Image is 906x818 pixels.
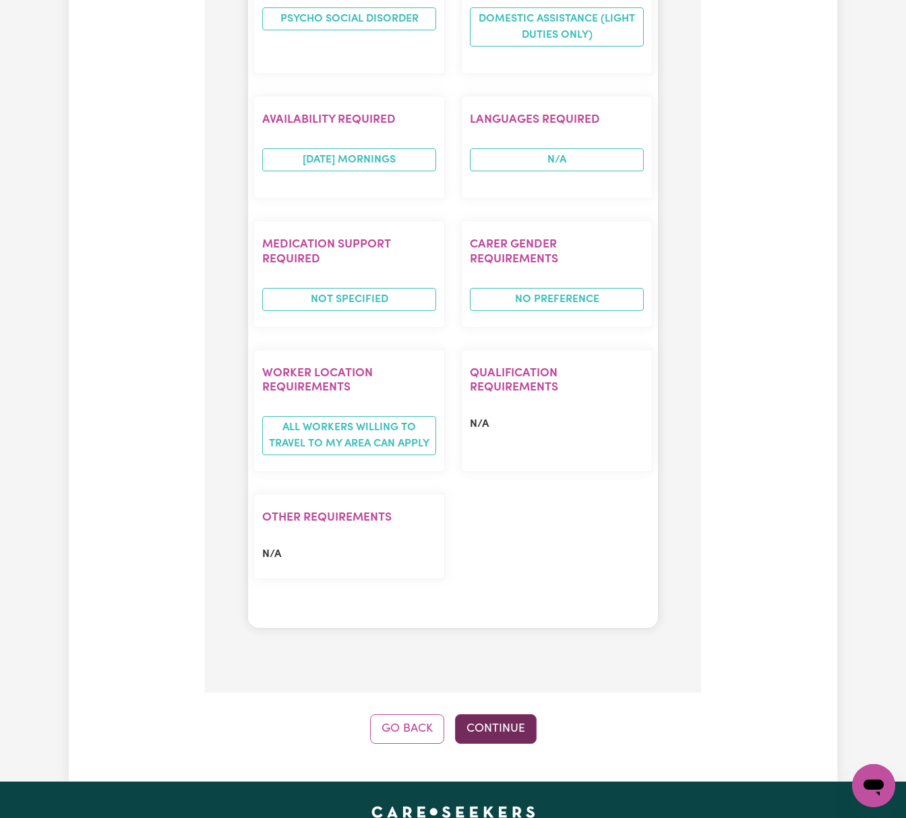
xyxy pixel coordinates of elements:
[262,148,436,171] li: [DATE] mornings
[262,237,436,266] h2: Medication Support Required
[262,510,436,525] h2: Other requirements
[262,7,436,30] li: Psycho social disorder
[470,419,489,430] span: N/A
[455,714,537,744] button: Continue
[470,237,644,266] h2: Carer gender requirements
[262,549,281,560] span: N/A
[371,806,535,817] a: Careseekers home page
[470,7,644,47] li: Domestic assistance (light duties only)
[262,416,436,455] span: All workers willing to travel to my area can apply
[262,288,436,311] span: Not specified
[470,113,644,127] h2: Languages required
[470,366,644,395] h2: Qualification requirements
[470,148,644,171] span: N/A
[852,764,895,807] iframe: Button to launch messaging window
[370,714,444,744] button: Go Back
[262,113,436,127] h2: Availability required
[262,366,436,395] h2: Worker location requirements
[470,288,644,311] span: No preference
